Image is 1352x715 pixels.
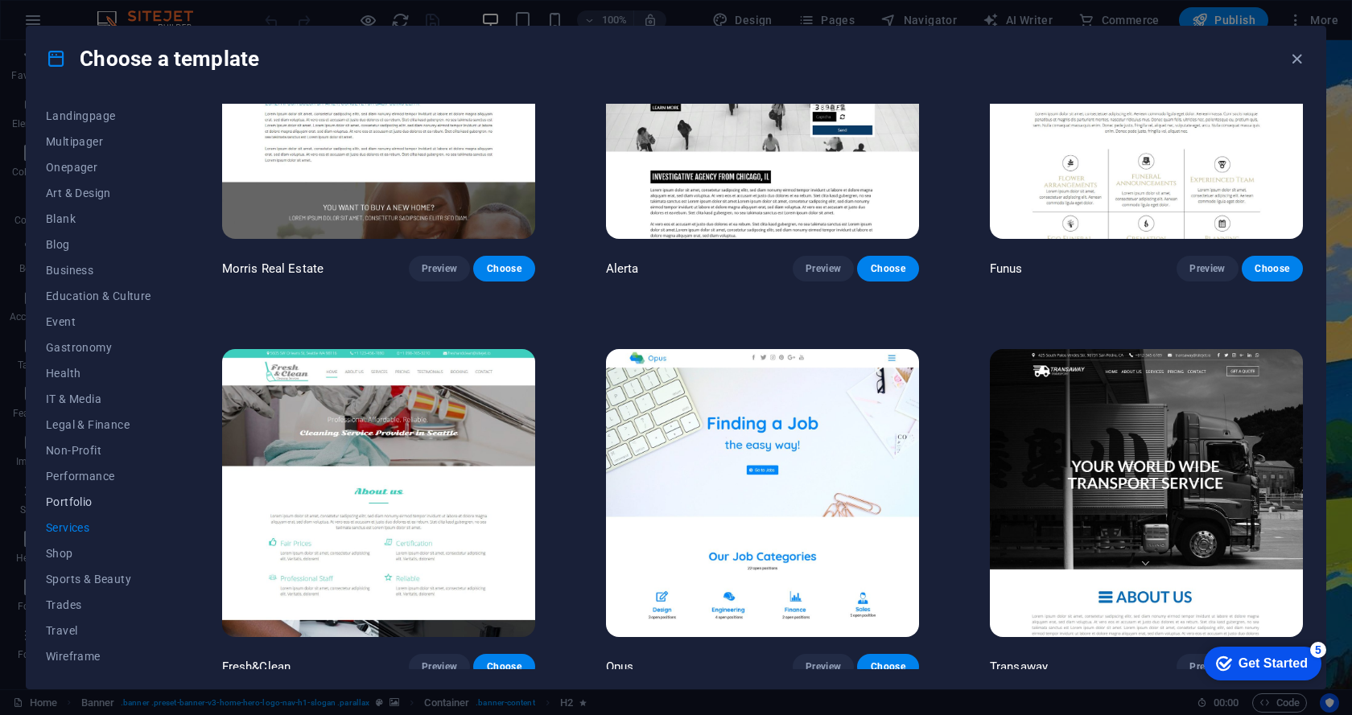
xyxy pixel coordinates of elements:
[46,573,151,586] span: Sports & Beauty
[486,262,521,275] span: Choose
[857,256,918,281] button: Choose
[806,660,841,673] span: Preview
[46,412,151,438] button: Legal & Finance
[46,187,151,199] span: Art & Design
[1189,660,1225,673] span: Preview
[46,438,151,463] button: Non-Profit
[606,659,634,675] p: Opus
[46,206,151,232] button: Blank
[46,135,151,148] span: Multipager
[409,256,470,281] button: Preview
[46,129,151,154] button: Multipager
[46,238,151,251] span: Blog
[46,489,151,515] button: Portfolio
[46,154,151,180] button: Onepager
[46,335,151,360] button: Gastronomy
[1242,256,1303,281] button: Choose
[46,180,151,206] button: Art & Design
[46,283,151,309] button: Education & Culture
[1255,262,1290,275] span: Choose
[47,18,117,32] div: Get Started
[222,659,291,675] p: Fresh&Clean
[46,257,151,283] button: Business
[46,470,151,483] span: Performance
[46,161,151,174] span: Onepager
[990,349,1303,638] img: Transaway
[46,386,151,412] button: IT & Media
[990,659,1048,675] p: Transaway
[46,495,151,508] span: Portfolio
[46,418,151,431] span: Legal & Finance
[870,262,905,275] span: Choose
[13,8,130,42] div: Get Started 5 items remaining, 0% complete
[46,232,151,257] button: Blog
[46,290,151,302] span: Education & Culture
[806,262,841,275] span: Preview
[990,261,1023,277] p: Funus
[46,547,151,560] span: Shop
[46,212,151,225] span: Blank
[606,261,639,277] p: Alerta
[1189,262,1225,275] span: Preview
[473,654,534,680] button: Choose
[46,444,151,457] span: Non-Profit
[422,262,457,275] span: Preview
[46,540,151,566] button: Shop
[222,261,324,277] p: Morris Real Estate
[793,256,854,281] button: Preview
[46,624,151,637] span: Travel
[37,625,57,629] button: 2
[46,367,151,380] span: Health
[46,592,151,618] button: Trades
[46,309,151,335] button: Event
[46,618,151,643] button: Travel
[486,660,521,673] span: Choose
[46,264,151,277] span: Business
[473,256,534,281] button: Choose
[46,598,151,611] span: Trades
[46,109,151,122] span: Landingpage
[119,3,135,19] div: 5
[37,605,57,609] button: 1
[1177,654,1238,680] button: Preview
[46,392,151,405] span: IT & Media
[46,566,151,592] button: Sports & Beauty
[409,654,470,680] button: Preview
[1177,256,1238,281] button: Preview
[606,349,919,638] img: Opus
[46,463,151,489] button: Performance
[422,660,457,673] span: Preview
[46,360,151,386] button: Health
[857,654,918,680] button: Choose
[46,643,151,669] button: Wireframe
[793,654,854,680] button: Preview
[46,341,151,354] span: Gastronomy
[222,349,535,638] img: Fresh&Clean
[870,660,905,673] span: Choose
[37,646,57,650] button: 3
[46,315,151,328] span: Event
[46,521,151,534] span: Services
[46,103,151,129] button: Landingpage
[46,650,151,663] span: Wireframe
[46,46,259,72] h4: Choose a template
[46,515,151,540] button: Services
